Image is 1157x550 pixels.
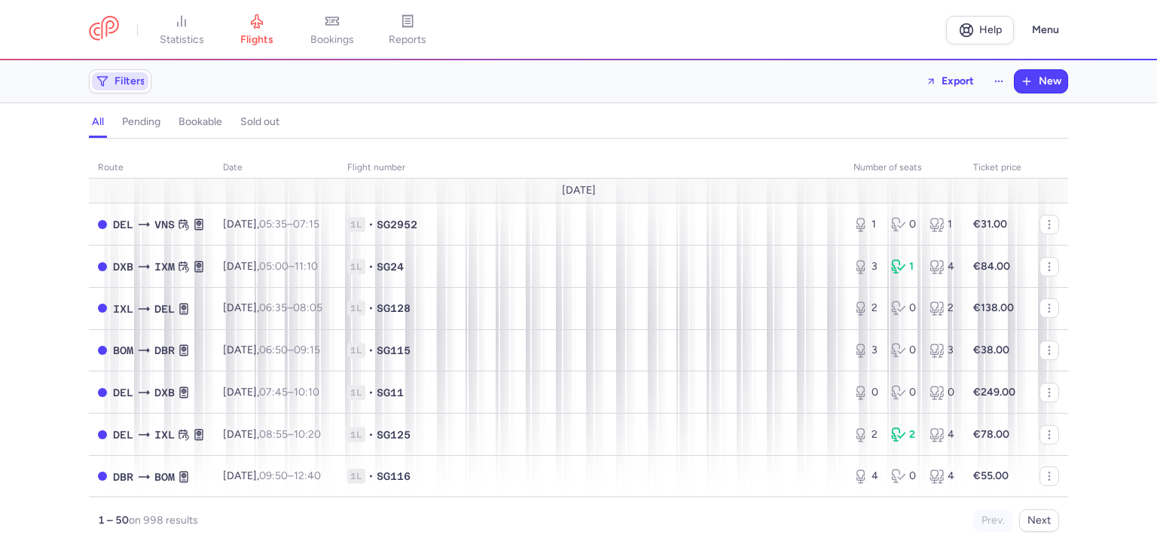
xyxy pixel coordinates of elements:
span: on 998 results [129,514,198,527]
span: • [368,343,374,358]
span: SG115 [377,343,411,358]
time: 06:50 [259,344,288,356]
span: bookings [310,33,354,47]
span: DXB [154,384,175,401]
span: SG128 [377,301,411,316]
div: 3 [853,259,879,274]
button: New [1015,70,1067,93]
span: SG116 [377,469,411,484]
th: number of seats [844,157,964,179]
time: 11:10 [295,260,318,273]
time: 08:55 [259,428,288,441]
div: 4 [853,469,879,484]
span: – [259,386,319,399]
span: 1L [347,427,365,442]
button: Menu [1023,16,1068,44]
th: route [89,157,214,179]
div: 2 [853,427,879,442]
span: BOM [154,469,175,485]
time: 10:20 [294,428,321,441]
span: – [259,301,322,314]
span: [DATE], [223,344,320,356]
span: DXB [113,258,133,275]
time: 08:05 [293,301,322,314]
span: • [368,217,374,232]
span: 1L [347,259,365,274]
div: 4 [930,469,955,484]
strong: €84.00 [973,260,1010,273]
div: 2 [930,301,955,316]
span: [DATE], [223,469,321,482]
span: VNS [154,216,175,233]
strong: €78.00 [973,428,1009,441]
th: Flight number [338,157,844,179]
span: DEL [113,216,133,233]
span: Export [942,75,974,87]
strong: €55.00 [973,469,1009,482]
div: 1 [930,217,955,232]
span: IXM [154,258,175,275]
span: • [368,427,374,442]
span: • [368,301,374,316]
div: 3 [930,343,955,358]
div: 2 [891,427,917,442]
time: 06:35 [259,301,287,314]
span: DEL [154,301,175,317]
span: • [368,259,374,274]
button: Filters [90,70,151,93]
a: CitizenPlane red outlined logo [89,16,119,44]
span: flights [240,33,273,47]
time: 07:45 [259,386,288,399]
span: DBR [113,469,133,485]
span: [DATE], [223,260,318,273]
th: Ticket price [964,157,1030,179]
time: 07:15 [293,218,319,231]
div: 4 [930,427,955,442]
a: Help [946,16,1014,44]
time: 09:50 [259,469,288,482]
button: Next [1019,509,1059,532]
div: 0 [891,343,917,358]
div: 0 [891,217,917,232]
span: • [368,385,374,400]
span: – [259,428,321,441]
span: 1L [347,301,365,316]
span: statistics [160,33,204,47]
span: – [259,469,321,482]
h4: bookable [179,115,222,129]
span: – [259,218,319,231]
a: statistics [144,14,219,47]
time: 10:10 [294,386,319,399]
span: • [368,469,374,484]
div: 0 [891,385,917,400]
h4: sold out [240,115,279,129]
span: DBR [154,342,175,359]
div: 4 [930,259,955,274]
a: bookings [295,14,370,47]
span: [DATE], [223,301,322,314]
h4: all [92,115,104,129]
button: Prev. [973,509,1013,532]
time: 12:40 [294,469,321,482]
div: 0 [891,469,917,484]
div: 0 [853,385,879,400]
div: 2 [853,301,879,316]
a: reports [370,14,445,47]
span: Filters [114,75,145,87]
strong: €138.00 [973,301,1014,314]
strong: 1 – 50 [98,514,129,527]
span: reports [389,33,426,47]
span: DEL [113,384,133,401]
button: Export [916,69,984,93]
div: 0 [891,301,917,316]
span: 1L [347,385,365,400]
span: – [259,344,320,356]
time: 05:00 [259,260,288,273]
strong: €249.00 [973,386,1015,399]
span: – [259,260,318,273]
th: date [214,157,338,179]
div: 1 [891,259,917,274]
div: 1 [853,217,879,232]
time: 05:35 [259,218,287,231]
span: [DATE], [223,428,321,441]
